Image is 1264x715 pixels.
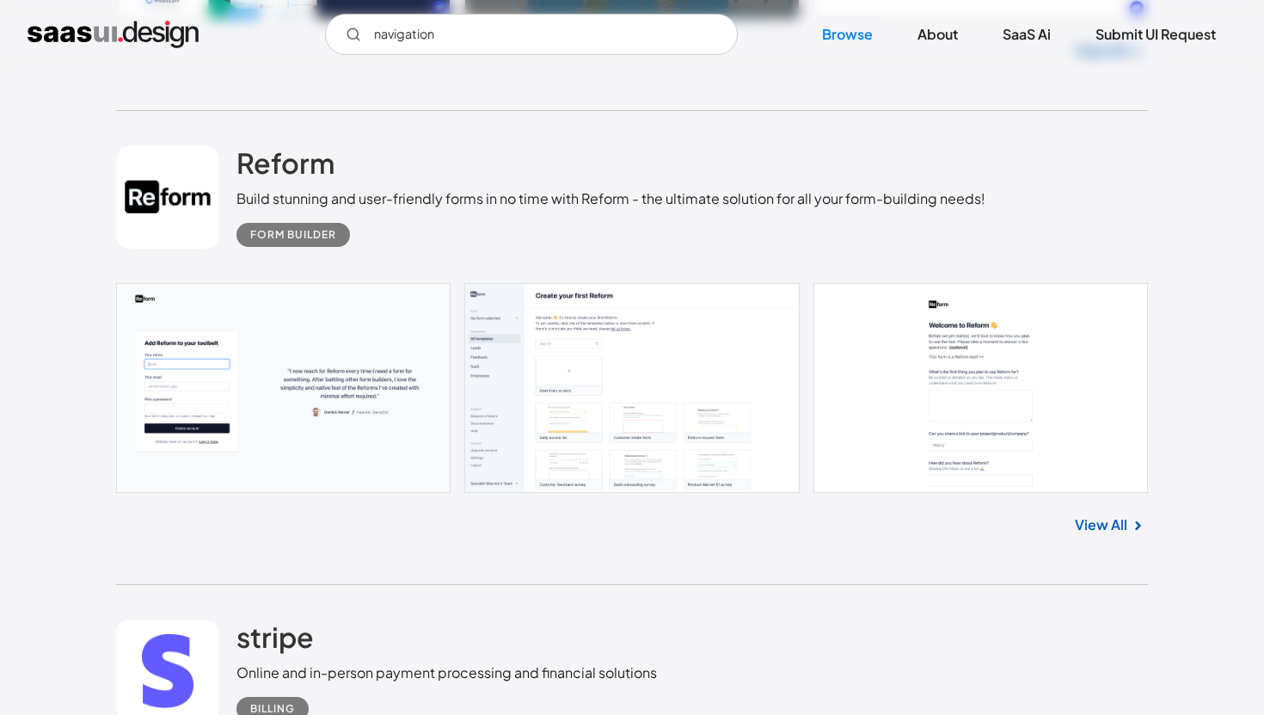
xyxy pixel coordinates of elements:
[236,188,985,209] div: Build stunning and user-friendly forms in no time with Reform - the ultimate solution for all you...
[1075,515,1127,535] a: View All
[897,15,979,53] a: About
[325,14,738,55] input: Search UI designs you're looking for...
[1075,15,1236,53] a: Submit UI Request
[236,145,334,188] a: Reform
[801,15,893,53] a: Browse
[982,15,1071,53] a: SaaS Ai
[236,619,314,663] a: stripe
[236,145,334,180] h2: Reform
[325,14,738,55] form: Email Form
[250,225,336,245] div: Form Builder
[236,619,314,654] h2: stripe
[28,21,199,48] a: home
[236,663,657,683] div: Online and in-person payment processing and financial solutions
